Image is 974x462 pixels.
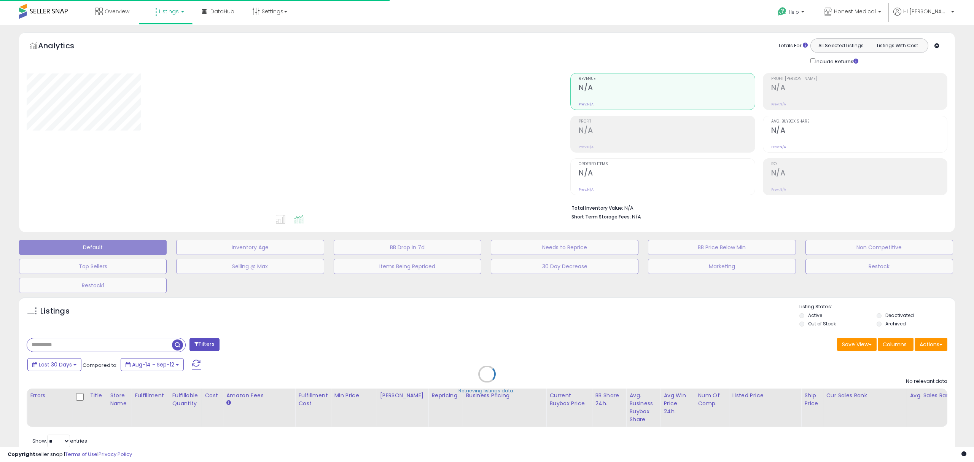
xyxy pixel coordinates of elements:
[176,259,324,274] button: Selling @ Max
[491,240,638,255] button: Needs to Reprice
[805,240,953,255] button: Non Competitive
[805,259,953,274] button: Restock
[571,203,942,212] li: N/A
[8,451,132,458] div: seller snap | |
[834,8,876,15] span: Honest Medical
[19,278,167,293] button: Restock1
[571,213,631,220] b: Short Term Storage Fees:
[8,451,35,458] strong: Copyright
[777,7,787,16] i: Get Help
[579,187,594,192] small: Prev: N/A
[893,8,954,25] a: Hi [PERSON_NAME]
[105,8,129,15] span: Overview
[813,41,869,51] button: All Selected Listings
[334,240,481,255] button: BB Drop in 7d
[771,83,947,94] h2: N/A
[903,8,949,15] span: Hi [PERSON_NAME]
[38,40,89,53] h5: Analytics
[579,145,594,149] small: Prev: N/A
[159,8,179,15] span: Listings
[648,259,796,274] button: Marketing
[778,42,808,49] div: Totals For
[579,119,754,124] span: Profit
[19,240,167,255] button: Default
[210,8,234,15] span: DataHub
[648,240,796,255] button: BB Price Below Min
[571,205,623,211] b: Total Inventory Value:
[579,169,754,179] h2: N/A
[771,145,786,149] small: Prev: N/A
[771,187,786,192] small: Prev: N/A
[805,57,867,65] div: Include Returns
[771,169,947,179] h2: N/A
[458,387,516,394] div: Retrieving listings data..
[334,259,481,274] button: Items Being Repriced
[869,41,926,51] button: Listings With Cost
[632,213,641,220] span: N/A
[579,162,754,166] span: Ordered Items
[176,240,324,255] button: Inventory Age
[579,77,754,81] span: Revenue
[19,259,167,274] button: Top Sellers
[579,126,754,136] h2: N/A
[771,119,947,124] span: Avg. Buybox Share
[771,102,786,107] small: Prev: N/A
[771,77,947,81] span: Profit [PERSON_NAME]
[771,126,947,136] h2: N/A
[771,162,947,166] span: ROI
[789,9,799,15] span: Help
[579,102,594,107] small: Prev: N/A
[579,83,754,94] h2: N/A
[491,259,638,274] button: 30 Day Decrease
[772,1,812,25] a: Help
